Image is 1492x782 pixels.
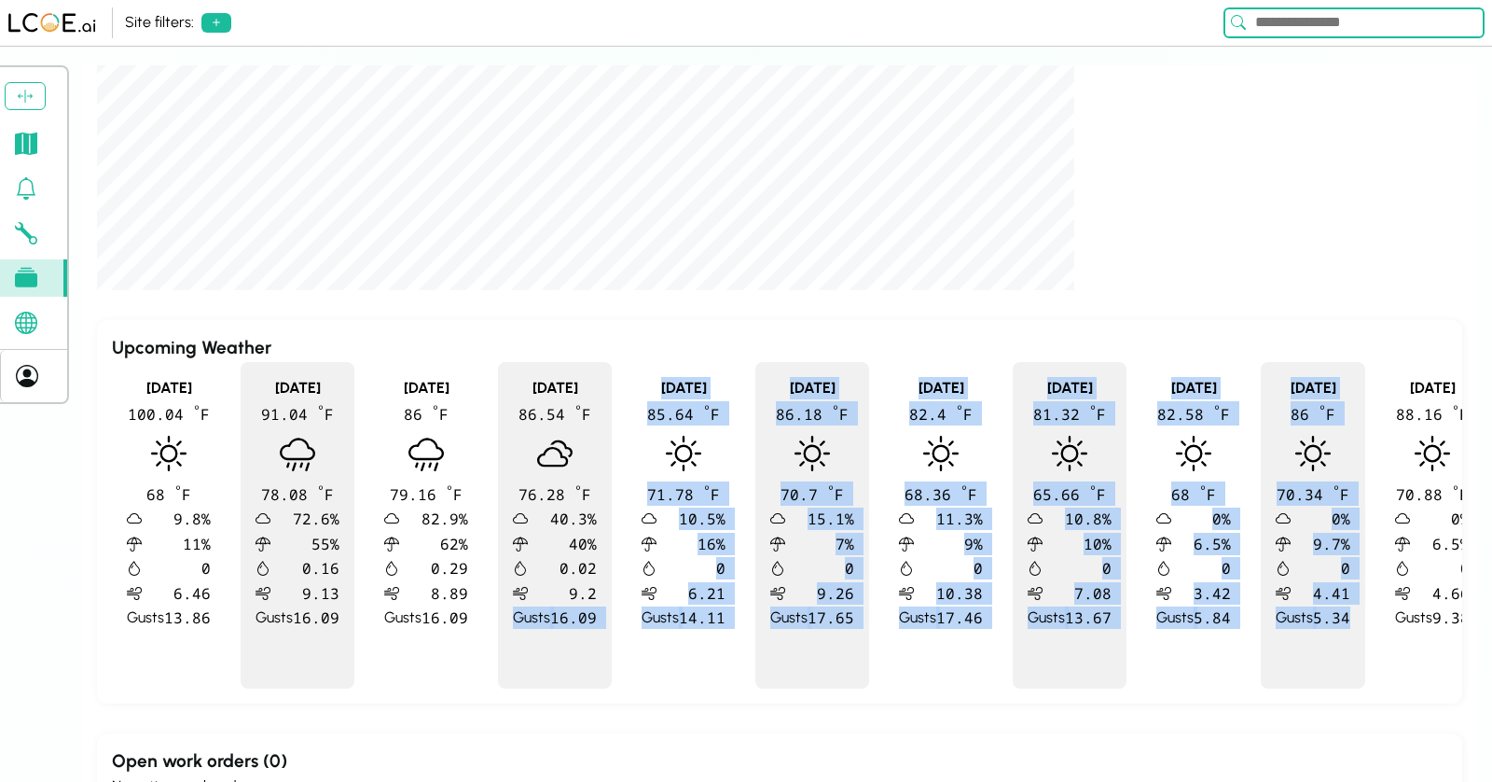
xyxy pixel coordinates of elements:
div: 91.04 F [256,401,339,426]
span: 9.26 [785,582,854,605]
div: [DATE] [1028,377,1112,399]
div: Gusts [513,607,597,629]
div: [DATE] [513,377,597,399]
div: Gusts [1276,607,1350,629]
h3: Upcoming Weather [112,335,1447,362]
div: Gusts [127,607,211,629]
div: [DATE] [256,377,339,399]
div: 82.9 % [399,508,468,530]
div: [DATE] [770,377,854,399]
span: 40 % [528,533,597,555]
div: 0 % [1171,508,1231,530]
div: 86 F [1276,401,1350,426]
div: 100.04 F [127,401,211,426]
div: 86 F [384,401,468,426]
sup: º [1213,401,1221,418]
div: Site filters: [125,11,194,34]
sup: º [956,401,963,418]
span: 0 [914,557,983,580]
span: 9.38 [1432,607,1470,629]
span: 5.84 [1194,607,1231,629]
div: [DATE] [1395,377,1470,399]
sup: º [174,482,182,498]
span: 6.21 [656,582,725,605]
span: 9.13 [270,582,339,605]
sup: º [446,482,453,498]
sup: º [574,401,582,418]
sup: º [317,401,325,418]
span: 16.09 [421,607,468,629]
div: 71.78 F [642,482,725,506]
span: 9.2 [528,582,597,605]
div: 70.88 F [1395,482,1470,506]
span: 4.41 [1291,582,1350,605]
span: 6.5 % [1171,533,1231,555]
div: 0 % [1291,508,1350,530]
span: 62 % [399,533,468,555]
span: 16.09 [550,607,597,629]
sup: º [1089,401,1097,418]
div: [DATE] [127,377,211,399]
div: 68.36 F [899,482,983,506]
sup: º [574,482,582,498]
span: 0.02 [528,557,597,580]
span: 5.34 [1313,607,1350,629]
sup: º [317,482,325,498]
div: 10.5 % [656,508,725,530]
sup: º [1333,482,1340,498]
div: 70.7 F [770,482,854,506]
sup: º [1199,482,1207,498]
div: Gusts [1395,607,1470,629]
div: [DATE] [1156,377,1231,399]
sup: º [1319,401,1326,418]
div: Gusts [256,607,339,629]
div: 40.3 % [528,508,597,530]
span: 0 [785,557,854,580]
div: 68 F [127,482,211,506]
div: 82.4 F [899,401,983,426]
span: 16.09 [293,607,339,629]
span: 0 [1410,557,1470,580]
img: LCOE.ai [7,12,97,34]
div: Gusts [770,607,854,629]
span: 6.5 % [1410,533,1470,555]
div: 65.66 F [1028,482,1112,506]
div: 81.32 F [1028,401,1112,426]
span: 55 % [270,533,339,555]
div: 0 % [1410,508,1470,530]
div: Gusts [642,607,725,629]
span: 4.66 [1410,582,1470,605]
div: 86.54 F [513,401,597,426]
span: 17.65 [808,607,854,629]
div: 68 F [1156,482,1231,506]
span: 6.46 [142,582,211,605]
span: 10.38 [914,582,983,605]
sup: º [703,482,711,498]
sup: º [432,401,439,418]
sup: º [960,482,968,498]
div: 78.08 F [256,482,339,506]
sup: º [1452,401,1459,418]
div: 85.64 F [642,401,725,426]
div: 76.28 F [513,482,597,506]
span: 13.86 [164,607,211,629]
div: 15.1 % [785,508,854,530]
span: 9 % [914,533,983,555]
span: 0 [656,557,725,580]
span: 3.42 [1171,582,1231,605]
div: 82.58 F [1156,401,1231,426]
sup: º [193,401,200,418]
div: [DATE] [642,377,725,399]
span: 13.67 [1065,607,1112,629]
span: 0.16 [270,557,339,580]
h3: Open work orders ( 0 ) [112,748,1447,775]
span: 14.11 [679,607,725,629]
span: 0 [1291,557,1350,580]
span: 7.08 [1043,582,1112,605]
div: [DATE] [384,377,468,399]
div: Gusts [899,607,983,629]
div: [DATE] [899,377,983,399]
div: [DATE] [1276,377,1350,399]
div: 9.8 % [142,508,211,530]
span: 16 % [656,533,725,555]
